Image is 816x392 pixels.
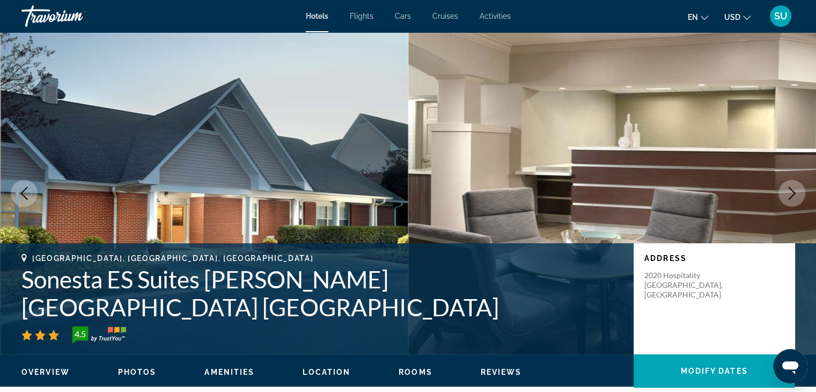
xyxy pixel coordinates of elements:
[481,367,522,377] button: Reviews
[644,254,784,263] p: Address
[688,9,708,25] button: Change language
[724,9,751,25] button: Change currency
[481,368,522,376] span: Reviews
[118,368,157,376] span: Photos
[32,254,313,263] span: [GEOGRAPHIC_DATA], [GEOGRAPHIC_DATA], [GEOGRAPHIC_DATA]
[11,180,38,207] button: Previous image
[21,367,70,377] button: Overview
[767,5,795,27] button: User Menu
[680,367,747,375] span: Modify Dates
[399,368,432,376] span: Rooms
[634,354,795,388] button: Modify Dates
[72,326,126,344] img: TrustYou guest rating badge
[118,367,157,377] button: Photos
[204,368,254,376] span: Amenities
[399,367,432,377] button: Rooms
[395,12,411,20] a: Cars
[21,2,129,30] a: Travorium
[644,271,730,300] p: 2020 Hospitality [GEOGRAPHIC_DATA], [GEOGRAPHIC_DATA]
[21,368,70,376] span: Overview
[204,367,254,377] button: Amenities
[724,13,740,21] span: USD
[69,328,91,340] div: 4.5
[306,12,328,20] a: Hotels
[303,368,350,376] span: Location
[21,265,623,321] h1: Sonesta ES Suites [PERSON_NAME][GEOGRAPHIC_DATA] [GEOGRAPHIC_DATA]
[303,367,350,377] button: Location
[773,349,807,383] iframe: Button to launch messaging window
[350,12,373,20] a: Flights
[778,180,805,207] button: Next image
[688,13,698,21] span: en
[480,12,511,20] a: Activities
[774,11,788,21] span: SU
[432,12,458,20] a: Cruises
